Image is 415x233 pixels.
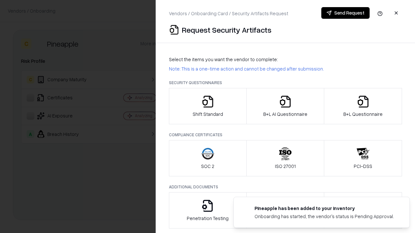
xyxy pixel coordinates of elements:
button: B+L Questionnaire [324,88,402,124]
p: Note: This is a one-time action and cannot be changed after submission. [169,65,402,72]
p: Compliance Certificates [169,132,402,138]
p: SOC 2 [201,163,214,170]
p: B+L AI Questionnaire [263,111,307,117]
button: B+L AI Questionnaire [246,88,325,124]
p: Request Security Artifacts [182,25,271,35]
p: B+L Questionnaire [343,111,383,117]
p: Additional Documents [169,184,402,190]
p: ISO 27001 [275,163,296,170]
button: ISO 27001 [246,140,325,176]
p: Vendors / Onboarding Card / Security Artifacts Request [169,10,288,17]
p: Security Questionnaires [169,80,402,85]
p: PCI-DSS [354,163,372,170]
p: Penetration Testing [187,215,229,222]
button: Shift Standard [169,88,247,124]
button: Send Request [321,7,370,19]
button: PCI-DSS [324,140,402,176]
button: SOC 2 [169,140,247,176]
div: Onboarding has started, the vendor's status is Pending Approval. [255,213,394,220]
div: Pineapple has been added to your inventory [255,205,394,212]
button: Data Processing Agreement [324,192,402,228]
p: Shift Standard [193,111,223,117]
img: pineappleenergy.com [242,205,249,213]
button: Penetration Testing [169,192,247,228]
p: Select the items you want the vendor to complete: [169,56,402,63]
button: Privacy Policy [246,192,325,228]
